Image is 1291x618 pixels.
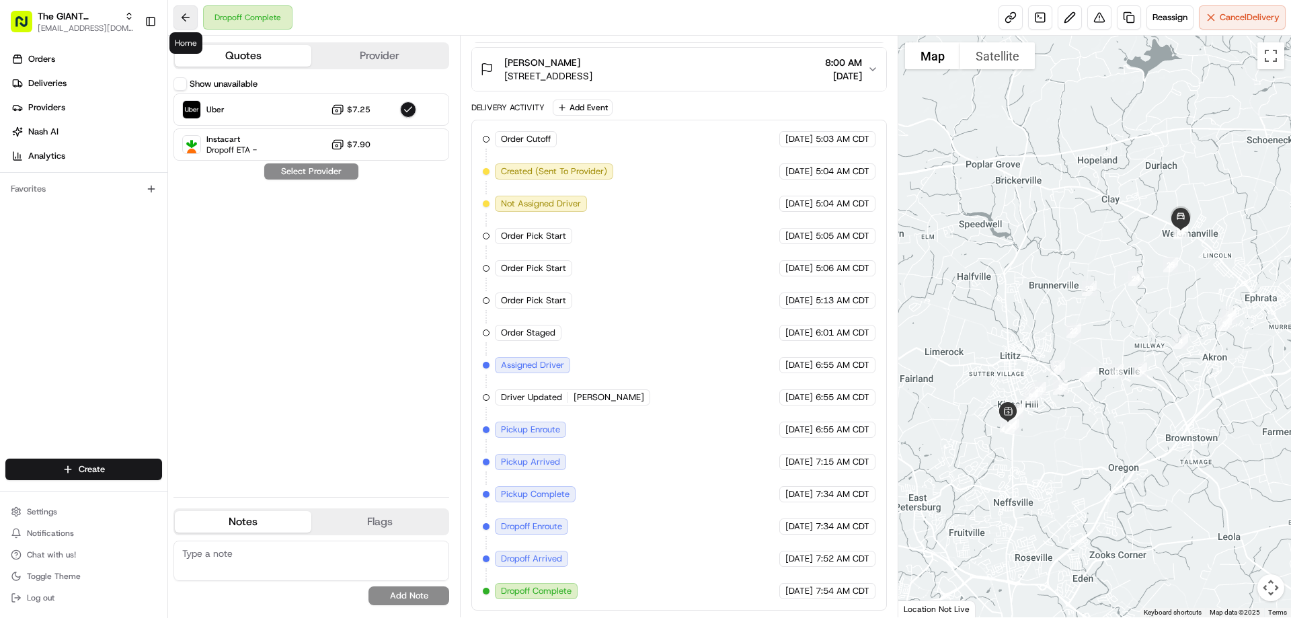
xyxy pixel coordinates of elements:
[816,295,869,307] span: 5:13 AM CDT
[28,102,65,114] span: Providers
[501,359,564,371] span: Assigned Driver
[38,23,134,34] button: [EMAIL_ADDRESS][DOMAIN_NAME]
[28,53,55,65] span: Orders
[501,456,560,468] span: Pickup Arrived
[1003,399,1029,424] div: 10
[785,230,813,242] span: [DATE]
[816,424,869,436] span: 6:55 AM CDT
[331,138,370,151] button: $7.90
[902,600,946,617] a: Open this area in Google Maps (opens a new window)
[347,104,370,115] span: $7.25
[127,195,216,208] span: API Documentation
[501,327,555,339] span: Order Staged
[501,133,551,145] span: Order Cutoff
[5,5,139,38] button: The GIANT Company[EMAIL_ADDRESS][DOMAIN_NAME]
[206,104,225,115] span: Uber
[501,198,581,210] span: Not Assigned Driver
[1158,252,1183,278] div: 25
[1076,362,1101,387] div: 7
[28,126,58,138] span: Nash AI
[79,463,105,475] span: Create
[175,511,311,533] button: Notes
[785,520,813,533] span: [DATE]
[816,553,869,565] span: 7:52 AM CDT
[501,262,566,274] span: Order Pick Start
[816,230,869,242] span: 5:05 AM CDT
[905,42,960,69] button: Show street map
[5,48,167,70] a: Orders
[1123,266,1148,291] div: 24
[501,165,607,178] span: Created (Sent To Provider)
[311,511,448,533] button: Flags
[175,45,311,67] button: Quotes
[35,87,222,101] input: Clear
[785,165,813,178] span: [DATE]
[5,459,162,480] button: Create
[114,196,124,207] div: 💻
[190,78,258,90] label: Show unavailable
[999,414,1025,439] div: 18
[27,195,103,208] span: Knowledge Base
[785,327,813,339] span: [DATE]
[574,391,644,403] span: [PERSON_NAME]
[206,134,257,145] span: Instacart
[1061,318,1087,344] div: 22
[816,133,869,145] span: 5:03 AM CDT
[38,9,119,23] span: The GIANT Company
[816,359,869,371] span: 6:55 AM CDT
[1168,329,1194,354] div: 4
[825,56,862,69] span: 8:00 AM
[27,549,76,560] span: Chat with us!
[134,228,163,238] span: Pylon
[347,139,370,150] span: $7.90
[108,190,221,214] a: 💻API Documentation
[816,198,869,210] span: 5:04 AM CDT
[785,488,813,500] span: [DATE]
[501,488,570,500] span: Pickup Complete
[8,190,108,214] a: 📗Knowledge Base
[46,128,221,142] div: Start new chat
[1144,608,1202,617] button: Keyboard shortcuts
[1220,11,1280,24] span: Cancel Delivery
[816,488,869,500] span: 7:34 AM CDT
[501,553,562,565] span: Dropoff Arrived
[471,102,545,113] div: Delivery Activity
[5,524,162,543] button: Notifications
[785,295,813,307] span: [DATE]
[504,56,580,69] span: [PERSON_NAME]
[13,128,38,153] img: 1736555255976-a54dd68f-1ca7-489b-9aae-adbdc363a1c4
[27,506,57,517] span: Settings
[27,571,81,582] span: Toggle Theme
[785,262,813,274] span: [DATE]
[501,585,572,597] span: Dropoff Complete
[501,520,562,533] span: Dropoff Enroute
[1127,357,1152,383] div: 5
[5,97,167,118] a: Providers
[95,227,163,238] a: Powered byPylon
[169,32,202,54] div: Home
[785,456,813,468] span: [DATE]
[1257,574,1284,601] button: Map camera controls
[553,100,613,116] button: Add Event
[1216,301,1241,326] div: 1
[785,359,813,371] span: [DATE]
[1045,355,1070,381] div: 21
[5,73,167,94] a: Deliveries
[5,178,162,200] div: Favorites
[1268,609,1287,616] a: Terms
[785,424,813,436] span: [DATE]
[5,545,162,564] button: Chat with us!
[816,520,869,533] span: 7:34 AM CDT
[5,588,162,607] button: Log out
[1212,311,1237,337] div: 3
[996,410,1022,436] div: 17
[501,391,562,403] span: Driver Updated
[183,101,200,118] img: Uber
[1152,11,1187,24] span: Reassign
[27,592,54,603] span: Log out
[816,585,869,597] span: 7:54 AM CDT
[1077,276,1102,301] div: 23
[785,553,813,565] span: [DATE]
[13,54,245,75] p: Welcome 👋
[1026,377,1052,402] div: 20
